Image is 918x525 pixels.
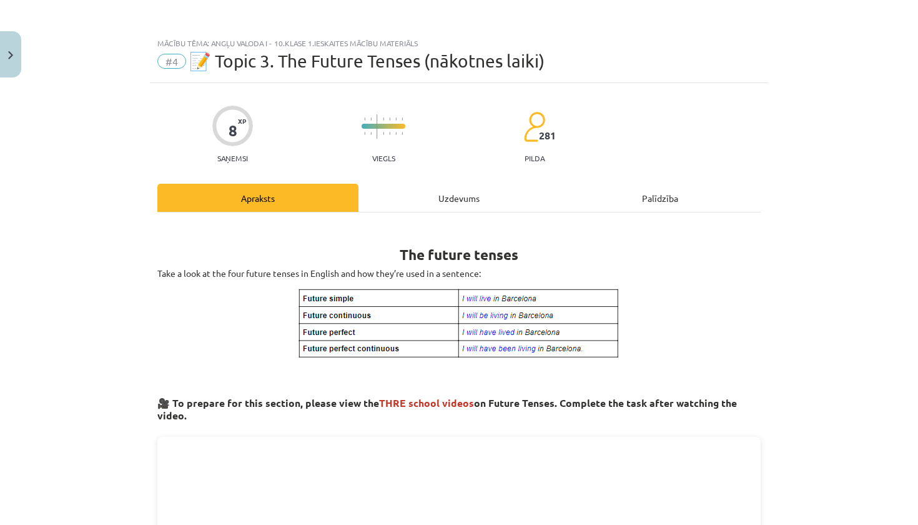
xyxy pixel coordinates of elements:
div: Uzdevums [358,184,560,212]
img: icon-short-line-57e1e144782c952c97e751825c79c345078a6d821885a25fce030b3d8c18986b.svg [402,117,403,121]
span: 📝 Topic 3. The Future Tenses (nākotnes laiki) [189,51,545,71]
div: Mācību tēma: Angļu valoda i - 10.klase 1.ieskaites mācību materiāls [157,39,761,47]
img: icon-short-line-57e1e144782c952c97e751825c79c345078a6d821885a25fce030b3d8c18986b.svg [364,132,365,135]
strong: 🎥 To prepare for this section, please view the on Future Tenses. Complete the task after watching... [157,396,737,422]
p: Take a look at the four future tenses in English and how they’re used in a sentence: [157,267,761,280]
img: icon-short-line-57e1e144782c952c97e751825c79c345078a6d821885a25fce030b3d8c18986b.svg [364,117,365,121]
img: icon-short-line-57e1e144782c952c97e751825c79c345078a6d821885a25fce030b3d8c18986b.svg [370,132,372,135]
div: Palīdzība [560,184,761,212]
img: icon-short-line-57e1e144782c952c97e751825c79c345078a6d821885a25fce030b3d8c18986b.svg [395,117,397,121]
img: icon-short-line-57e1e144782c952c97e751825c79c345078a6d821885a25fce030b3d8c18986b.svg [383,117,384,121]
div: 8 [229,122,237,139]
img: icon-short-line-57e1e144782c952c97e751825c79c345078a6d821885a25fce030b3d8c18986b.svg [370,117,372,121]
img: icon-close-lesson-0947bae3869378f0d4975bcd49f059093ad1ed9edebbc8119c70593378902aed.svg [8,51,13,59]
img: icon-long-line-d9ea69661e0d244f92f715978eff75569469978d946b2353a9bb055b3ed8787d.svg [377,114,378,139]
div: Apraksts [157,184,358,212]
p: Saņemsi [212,154,253,162]
img: students-c634bb4e5e11cddfef0936a35e636f08e4e9abd3cc4e673bd6f9a4125e45ecb1.svg [523,111,545,142]
span: 281 [539,130,556,141]
img: icon-short-line-57e1e144782c952c97e751825c79c345078a6d821885a25fce030b3d8c18986b.svg [395,132,397,135]
p: Viegls [372,154,395,162]
span: XP [238,117,246,124]
span: #4 [157,54,186,69]
b: The future tenses [400,246,518,264]
span: THRE school videos [379,396,474,409]
p: pilda [525,154,545,162]
img: icon-short-line-57e1e144782c952c97e751825c79c345078a6d821885a25fce030b3d8c18986b.svg [389,132,390,135]
img: icon-short-line-57e1e144782c952c97e751825c79c345078a6d821885a25fce030b3d8c18986b.svg [389,117,390,121]
img: icon-short-line-57e1e144782c952c97e751825c79c345078a6d821885a25fce030b3d8c18986b.svg [383,132,384,135]
img: icon-short-line-57e1e144782c952c97e751825c79c345078a6d821885a25fce030b3d8c18986b.svg [402,132,403,135]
